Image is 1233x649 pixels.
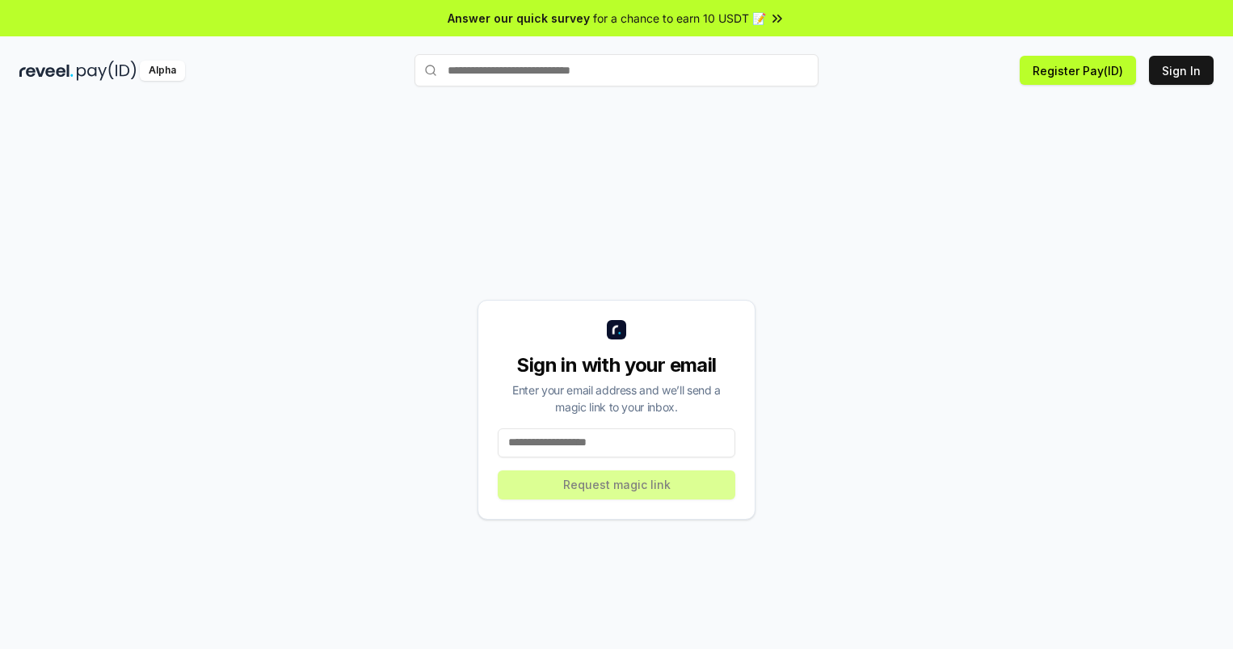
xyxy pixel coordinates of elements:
button: Register Pay(ID) [1020,56,1136,85]
img: reveel_dark [19,61,74,81]
span: Answer our quick survey [448,10,590,27]
span: for a chance to earn 10 USDT 📝 [593,10,766,27]
img: logo_small [607,320,626,339]
img: pay_id [77,61,137,81]
div: Enter your email address and we’ll send a magic link to your inbox. [498,381,735,415]
div: Sign in with your email [498,352,735,378]
div: Alpha [140,61,185,81]
button: Sign In [1149,56,1214,85]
